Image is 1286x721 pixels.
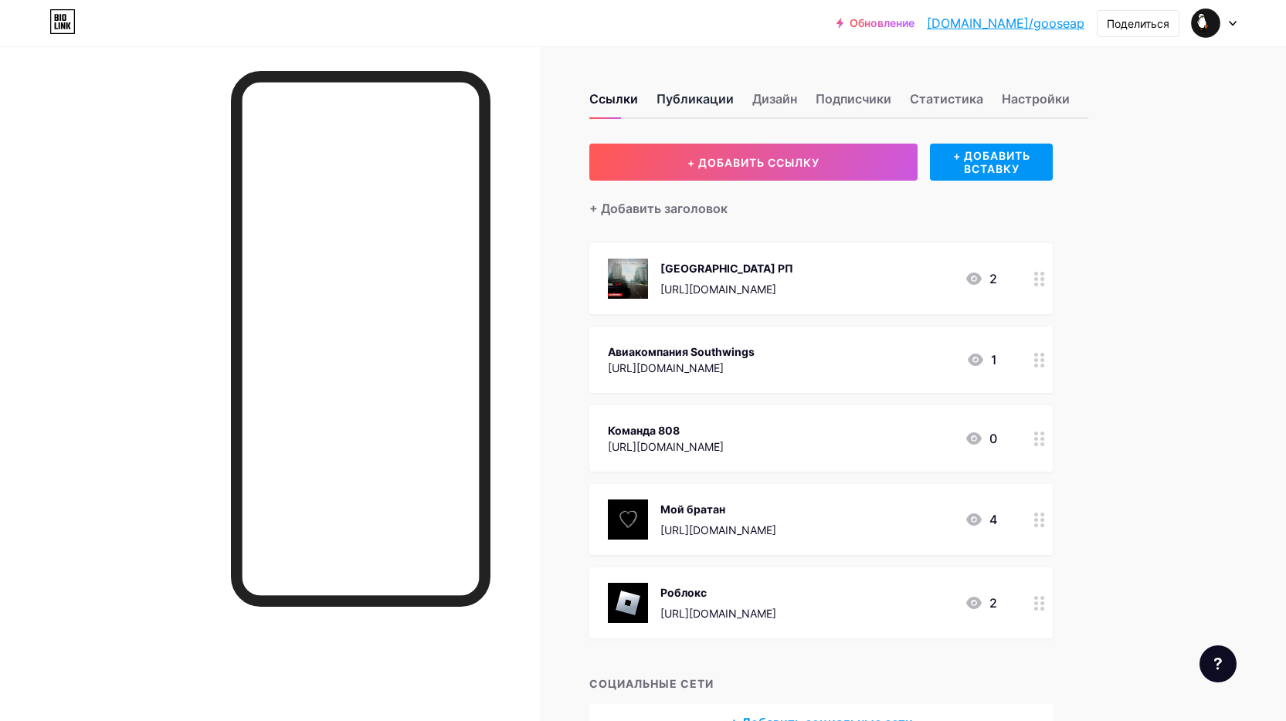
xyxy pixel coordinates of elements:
[927,15,1084,31] ya-tr-span: [DOMAIN_NAME]/gooseap
[965,269,997,288] div: 2
[608,440,724,453] ya-tr-span: [URL][DOMAIN_NAME]
[927,14,1084,32] a: [DOMAIN_NAME]/gooseap
[660,262,793,275] ya-tr-span: [GEOGRAPHIC_DATA] РП
[965,510,997,529] div: 4
[850,17,914,29] ya-tr-span: Обновление
[608,499,648,540] img: Мой братан
[752,91,797,107] ya-tr-span: Дизайн
[660,586,707,599] ya-tr-span: Роблокс
[687,156,819,169] ya-tr-span: + ДОБАВИТЬ ССЫЛКУ
[608,361,724,374] ya-tr-span: [URL][DOMAIN_NAME]
[660,283,776,296] ya-tr-span: [URL][DOMAIN_NAME]
[608,259,648,299] img: Самарский район РП
[589,91,638,107] ya-tr-span: Ссылки
[910,91,983,107] ya-tr-span: Статистика
[589,199,728,218] ya-tr-span: + Добавить заголовок
[1107,17,1169,30] ya-tr-span: Поделиться
[930,149,1053,175] ya-tr-span: + ДОБАВИТЬ ВСТАВКУ
[1002,91,1070,107] ya-tr-span: Настройки
[608,424,680,437] ya-tr-span: Команда 808
[608,583,648,623] img: Роблокс
[660,503,725,516] ya-tr-span: Мой братан
[1191,8,1220,38] img: гусиная лапка
[589,677,714,690] ya-tr-span: СОЦИАЛЬНЫЕ СЕТИ
[608,345,755,358] ya-tr-span: Авиакомпания Southwings
[816,90,891,108] ya-tr-span: Подписчики
[660,607,776,620] ya-tr-span: [URL][DOMAIN_NAME]
[657,90,734,108] ya-tr-span: Публикации
[589,144,918,181] button: + ДОБАВИТЬ ССЫЛКУ
[965,429,997,448] div: 0
[966,350,997,369] div: 1
[660,523,776,537] ya-tr-span: [URL][DOMAIN_NAME]
[965,594,997,612] div: 2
